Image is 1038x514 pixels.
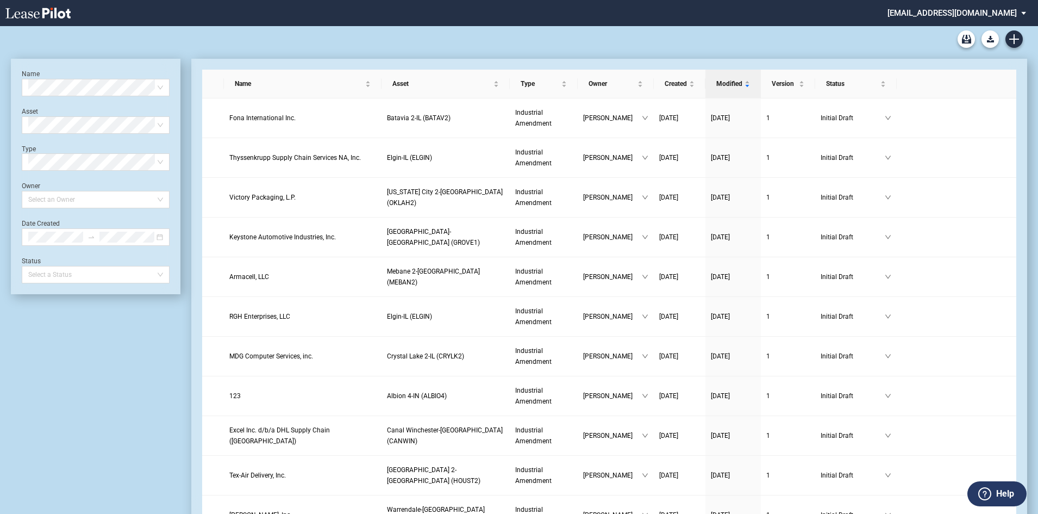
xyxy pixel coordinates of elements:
[981,30,999,48] button: Download Blank Form
[766,470,810,481] a: 1
[229,472,286,479] span: Tex-Air Delivery, Inc.
[387,465,504,486] a: [GEOGRAPHIC_DATA] 2-[GEOGRAPHIC_DATA] (HOUST2)
[659,430,700,441] a: [DATE]
[229,273,269,281] span: Armacell, LLC
[711,352,730,360] span: [DATE]
[711,114,730,122] span: [DATE]
[387,352,464,360] span: Crystal Lake 2-IL (CRYLK2)
[766,271,810,282] a: 1
[229,233,336,241] span: Keystone Automotive Industries, Inc.
[642,194,648,201] span: down
[659,472,678,479] span: [DATE]
[766,273,770,281] span: 1
[229,470,377,481] a: Tex-Air Delivery, Inc.
[22,182,40,190] label: Owner
[659,392,678,400] span: [DATE]
[711,430,755,441] a: [DATE]
[515,188,552,207] span: Industrial Amendment
[642,313,648,320] span: down
[387,426,503,445] span: Canal Winchester-OH (CANWIN)
[515,347,552,366] span: Industrial Amendment
[659,194,678,201] span: [DATE]
[583,232,642,243] span: [PERSON_NAME]
[515,268,552,286] span: Industrial Amendment
[659,113,700,123] a: [DATE]
[711,233,730,241] span: [DATE]
[382,70,510,98] th: Asset
[711,194,730,201] span: [DATE]
[659,351,700,362] a: [DATE]
[766,351,810,362] a: 1
[387,392,447,400] span: Albion 4-IN (ALBIO4)
[515,425,572,447] a: Industrial Amendment
[766,392,770,400] span: 1
[711,311,755,322] a: [DATE]
[229,114,296,122] span: Fona International Inc.
[766,152,810,163] a: 1
[821,232,885,243] span: Initial Draft
[659,271,700,282] a: [DATE]
[711,271,755,282] a: [DATE]
[515,385,572,407] a: Industrial Amendment
[766,154,770,162] span: 1
[387,313,432,320] span: Elgin-IL (ELGIN)
[711,351,755,362] a: [DATE]
[87,233,95,241] span: to
[766,113,810,123] a: 1
[659,232,700,243] a: [DATE]
[885,154,891,161] span: down
[515,148,552,167] span: Industrial Amendment
[967,481,1027,506] button: Help
[642,353,648,360] span: down
[659,352,678,360] span: [DATE]
[766,194,770,201] span: 1
[659,114,678,122] span: [DATE]
[229,271,377,282] a: Armacell, LLC
[387,351,504,362] a: Crystal Lake 2-IL (CRYLK2)
[387,228,480,246] span: Groveport-OH (GROVE1)
[235,78,364,89] span: Name
[583,430,642,441] span: [PERSON_NAME]
[821,311,885,322] span: Initial Draft
[229,313,290,320] span: RGH Enterprises, LLC
[766,430,810,441] a: 1
[659,311,700,322] a: [DATE]
[711,392,730,400] span: [DATE]
[515,228,552,246] span: Industrial Amendment
[224,70,382,98] th: Name
[711,470,755,481] a: [DATE]
[387,268,480,286] span: Mebane 2-NC (MEBAN2)
[229,311,377,322] a: RGH Enterprises, LLC
[583,391,642,401] span: [PERSON_NAME]
[387,152,504,163] a: Elgin-IL (ELGIN)
[766,233,770,241] span: 1
[229,351,377,362] a: MDG Computer Services, inc.
[885,115,891,121] span: down
[659,391,700,401] a: [DATE]
[229,192,377,203] a: Victory Packaging, L.P.
[229,154,361,162] span: Thyssenkrupp Supply Chain Services NA, Inc.
[711,313,730,320] span: [DATE]
[515,387,552,405] span: Industrial Amendment
[387,187,504,208] a: [US_STATE] City 2-[GEOGRAPHIC_DATA] (OKLAH2)
[578,70,654,98] th: Owner
[387,425,504,447] a: Canal Winchester-[GEOGRAPHIC_DATA] (CANWIN)
[885,393,891,399] span: down
[387,311,504,322] a: Elgin-IL (ELGIN)
[515,426,552,445] span: Industrial Amendment
[659,273,678,281] span: [DATE]
[642,115,648,121] span: down
[766,114,770,122] span: 1
[521,78,559,89] span: Type
[711,154,730,162] span: [DATE]
[229,391,377,401] a: 123
[659,432,678,439] span: [DATE]
[821,113,885,123] span: Initial Draft
[387,113,504,123] a: Batavia 2-IL (BATAV2)
[642,393,648,399] span: down
[22,220,60,227] label: Date Created
[766,472,770,479] span: 1
[642,274,648,280] span: down
[711,391,755,401] a: [DATE]
[515,226,572,248] a: Industrial Amendment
